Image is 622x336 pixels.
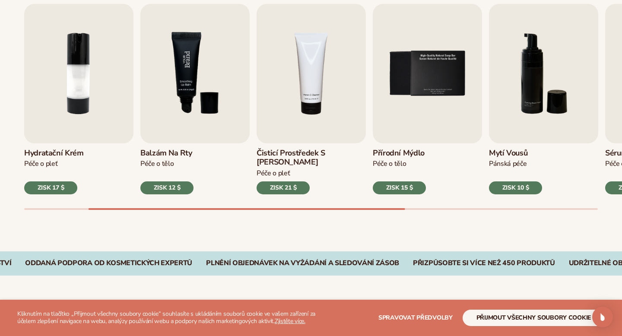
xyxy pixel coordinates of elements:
[24,148,84,158] font: Hydratační krém
[140,159,174,168] font: Péče o tělo
[413,258,555,268] font: PŘIZPŮSOBTE SI VÍCE NEŽ 450 PRODUKTŮ
[140,4,250,194] a: 3 / 9
[24,159,58,168] font: Péče o pleť
[463,310,605,326] button: přijmout všechny soubory cookie
[38,184,64,192] font: ZISK 17 $
[373,159,406,168] font: Péče o tělo
[25,258,192,268] font: Oddaná podpora od kosmetických expertů
[378,314,453,322] font: Spravovat předvolby
[257,168,290,178] font: Péče o pleť
[17,310,315,325] font: Kliknutím na tlačítko „Přijmout všechny soubory cookie“ souhlasíte s ukládáním souborů cookie ve ...
[476,314,591,322] font: přijmout všechny soubory cookie
[489,148,527,158] font: Mytí vousů
[206,258,399,268] font: Plnění objednávek na vyžádání a sledování zásob
[140,148,192,158] font: Balzám na rty
[592,307,613,327] div: Open Intercom Messenger
[489,159,527,168] font: Pánská péče
[378,310,453,326] button: Spravovat předvolby
[257,148,325,168] font: Čisticí prostředek s [PERSON_NAME]
[257,4,366,194] a: 4 / 9
[24,4,133,194] a: 2 / 9
[373,148,425,158] font: Přírodní mýdlo
[270,184,296,192] font: ZISK 21 $
[154,184,180,192] font: ZISK 12 $
[502,184,529,192] font: ZISK 10 $
[489,4,598,194] a: 6 / 9
[373,4,482,194] a: 5 / 9
[386,184,413,192] font: ZISK 15 $
[275,317,305,325] a: Zjistěte více.
[140,4,250,143] img: Obrázek 4 ze Shopify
